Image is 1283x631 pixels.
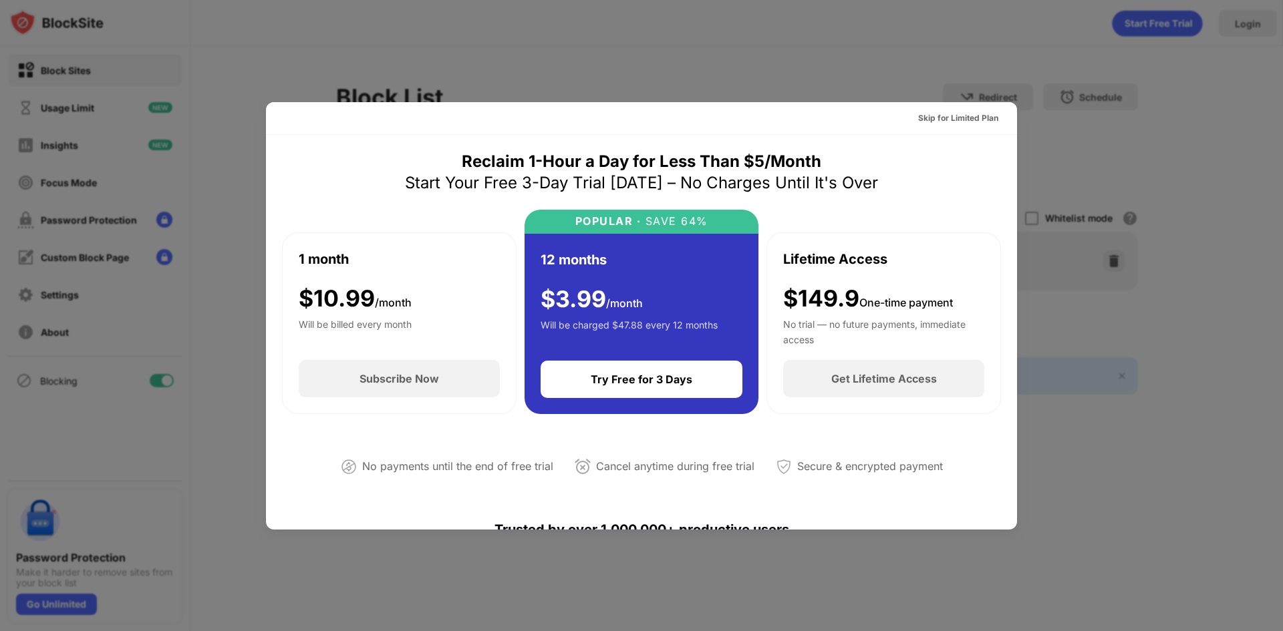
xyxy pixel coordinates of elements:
[375,296,412,309] span: /month
[783,249,887,269] div: Lifetime Access
[360,372,439,385] div: Subscribe Now
[575,215,641,228] div: POPULAR ·
[591,373,692,386] div: Try Free for 3 Days
[783,285,953,312] div: $149.9
[541,286,643,313] div: $ 3.99
[299,285,412,312] div: $ 10.99
[641,215,708,228] div: SAVE 64%
[859,296,953,309] span: One-time payment
[776,459,792,475] img: secured-payment
[606,296,643,310] span: /month
[341,459,357,475] img: not-paying
[575,459,591,475] img: cancel-anytime
[299,317,412,344] div: Will be billed every month
[918,112,998,125] div: Skip for Limited Plan
[797,457,943,476] div: Secure & encrypted payment
[541,318,718,345] div: Will be charged $47.88 every 12 months
[362,457,553,476] div: No payments until the end of free trial
[596,457,754,476] div: Cancel anytime during free trial
[541,250,607,270] div: 12 months
[462,151,821,172] div: Reclaim 1-Hour a Day for Less Than $5/Month
[405,172,878,194] div: Start Your Free 3-Day Trial [DATE] – No Charges Until It's Over
[783,317,984,344] div: No trial — no future payments, immediate access
[282,497,1001,562] div: Trusted by over 1,000,000+ productive users
[299,249,349,269] div: 1 month
[831,372,937,385] div: Get Lifetime Access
